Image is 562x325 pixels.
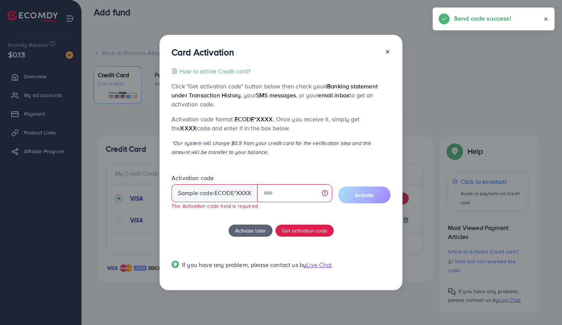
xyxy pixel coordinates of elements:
[172,82,378,99] span: iBanking statement under Transaction History
[180,124,197,132] span: XXXX
[172,47,234,58] h3: Card Activation
[306,261,332,269] span: Live Chat
[172,184,257,202] div: Sample code: *XXXX
[355,191,374,199] span: Activate
[214,189,234,197] span: ecode
[235,227,266,234] span: Activate later
[338,186,390,203] button: Activate
[172,202,258,209] small: The Activation code field is required
[275,225,334,237] button: Get activation code
[172,82,390,109] p: Click "Get activation code" button below then check your , your , or your to get an activation code.
[182,261,306,269] span: If you have any problem, please contact us by
[318,91,349,99] span: email inbox
[172,174,214,182] label: Activation code
[172,115,390,133] p: Activation code format: . Once you receive it, simply get the code and enter it in the box below.
[179,67,250,76] p: How to active Credit card?
[235,115,273,123] span: ecode*XXXX
[229,225,272,237] button: Activate later
[172,261,179,268] img: Popup guide
[530,291,556,319] iframe: Chat
[282,227,327,234] span: Get activation code
[256,91,296,99] span: SMS messages
[172,139,390,157] p: *Our system will charge $0.5 from your credit card for the verification step and this amount will...
[454,13,511,23] h5: Send code success!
